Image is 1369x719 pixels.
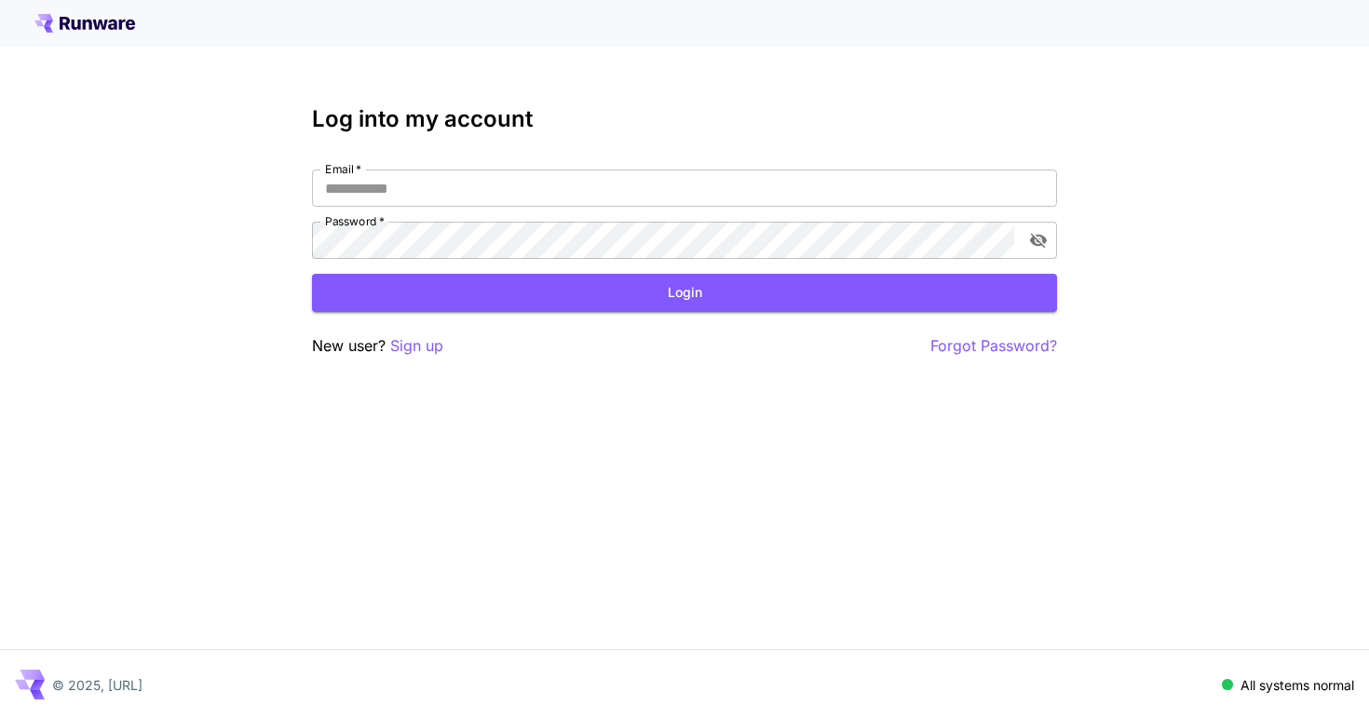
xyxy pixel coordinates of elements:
label: Email [325,161,361,177]
button: Sign up [390,334,443,358]
button: Login [312,274,1057,312]
button: Forgot Password? [930,334,1057,358]
p: © 2025, [URL] [52,675,142,695]
h3: Log into my account [312,106,1057,132]
p: All systems normal [1240,675,1354,695]
label: Password [325,213,385,229]
button: toggle password visibility [1022,224,1055,257]
p: New user? [312,334,443,358]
